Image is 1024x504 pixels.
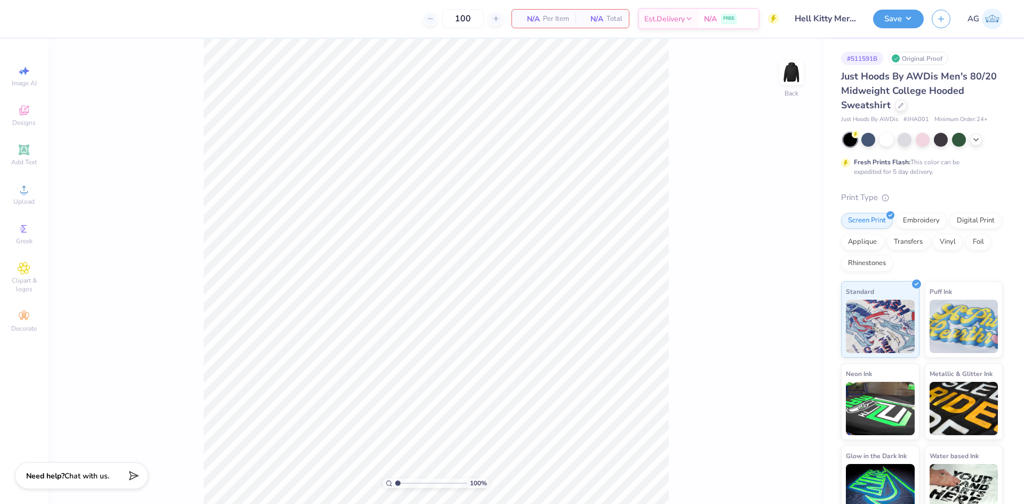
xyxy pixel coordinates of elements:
span: Add Text [11,158,37,166]
span: Est. Delivery [644,13,685,25]
span: N/A [704,13,717,25]
div: Digital Print [950,213,1002,229]
div: Applique [841,234,884,250]
img: Neon Ink [846,382,915,435]
span: Minimum Order: 24 + [934,115,988,124]
img: Aljosh Eyron Garcia [982,9,1003,29]
img: Back [781,62,802,83]
input: – – [442,9,484,28]
span: Metallic & Glitter Ink [930,368,993,379]
div: Back [785,89,798,98]
div: This color can be expedited for 5 day delivery. [854,157,985,177]
div: Transfers [887,234,930,250]
a: AG [967,9,1003,29]
span: 100 % [470,478,487,488]
span: Greek [16,237,33,245]
div: Vinyl [933,234,963,250]
span: Neon Ink [846,368,872,379]
span: # JHA001 [903,115,929,124]
span: Decorate [11,324,37,333]
span: Clipart & logos [5,276,43,293]
div: Embroidery [896,213,947,229]
span: Designs [12,118,36,127]
span: AG [967,13,979,25]
img: Puff Ink [930,300,998,353]
div: # 511591B [841,52,883,65]
span: Upload [13,197,35,206]
span: Total [606,13,622,25]
span: Just Hoods By AWDis [841,115,898,124]
span: N/A [518,13,540,25]
span: Puff Ink [930,286,952,297]
div: Screen Print [841,213,893,229]
img: Metallic & Glitter Ink [930,382,998,435]
div: Foil [966,234,991,250]
span: Chat with us. [65,471,109,481]
div: Rhinestones [841,255,893,271]
div: Print Type [841,191,1003,204]
span: Standard [846,286,874,297]
input: Untitled Design [787,8,865,29]
button: Save [873,10,924,28]
span: Per Item [543,13,569,25]
span: N/A [582,13,603,25]
div: Original Proof [889,52,948,65]
strong: Need help? [26,471,65,481]
span: Water based Ink [930,450,979,461]
span: Image AI [12,79,37,87]
strong: Fresh Prints Flash: [854,158,910,166]
span: FREE [723,15,734,22]
span: Glow in the Dark Ink [846,450,907,461]
img: Standard [846,300,915,353]
span: Just Hoods By AWDis Men's 80/20 Midweight College Hooded Sweatshirt [841,70,997,111]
